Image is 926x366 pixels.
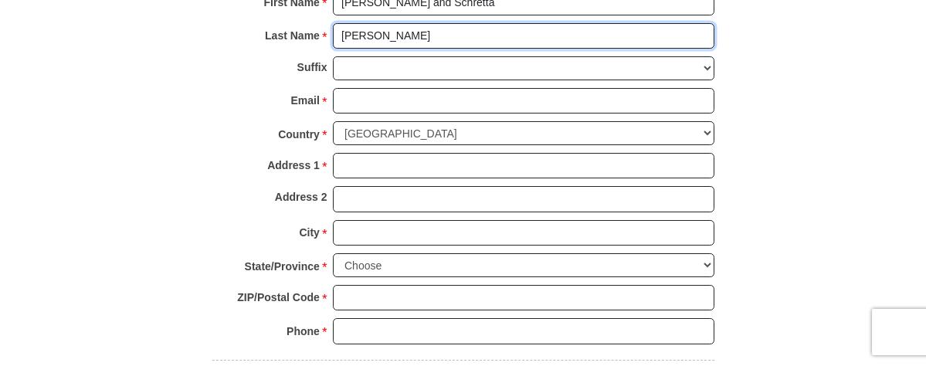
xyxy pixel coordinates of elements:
[291,90,320,111] strong: Email
[265,25,320,46] strong: Last Name
[237,286,320,308] strong: ZIP/Postal Code
[297,56,327,78] strong: Suffix
[299,222,319,243] strong: City
[245,256,320,277] strong: State/Province
[275,186,327,208] strong: Address 2
[267,154,320,176] strong: Address 1
[287,320,320,342] strong: Phone
[278,124,320,145] strong: Country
